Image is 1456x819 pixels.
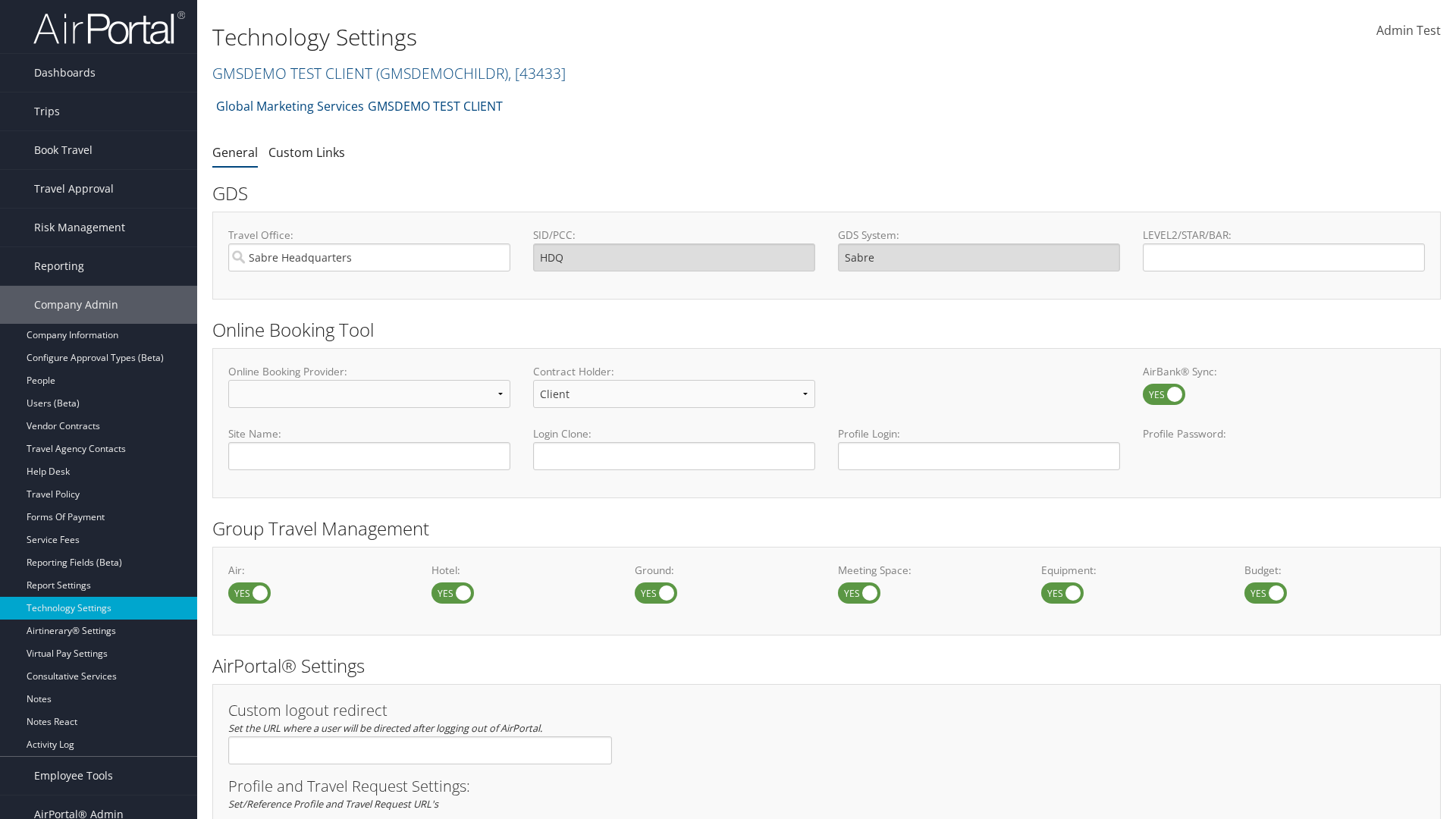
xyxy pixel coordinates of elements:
[1143,426,1425,469] label: Profile Password:
[838,442,1120,470] input: Profile Login:
[212,653,1441,679] h2: AirPortal® Settings
[1143,384,1185,405] label: AirBank® Sync
[34,131,93,169] span: Book Travel
[376,63,508,83] span: ( GMSDEMOCHILDR )
[34,170,114,208] span: Travel Approval
[1041,563,1222,578] label: Equipment:
[228,227,510,243] label: Travel Office:
[268,144,345,161] a: Custom Links
[1376,8,1441,55] a: Admin Test
[34,54,96,92] span: Dashboards
[34,247,84,285] span: Reporting
[431,563,612,578] label: Hotel:
[368,91,503,121] a: GMSDEMO TEST CLIENT
[533,364,815,379] label: Contract Holder:
[838,227,1120,243] label: GDS System:
[212,144,258,161] a: General
[228,426,510,441] label: Site Name:
[212,516,1441,541] h2: Group Travel Management
[216,91,364,121] a: Global Marketing Services
[228,779,1425,794] h3: Profile and Travel Request Settings:
[228,797,438,811] em: Set/Reference Profile and Travel Request URL's
[1376,22,1441,39] span: Admin Test
[34,93,60,130] span: Trips
[1244,563,1425,578] label: Budget:
[34,757,113,795] span: Employee Tools
[533,426,815,441] label: Login Clone:
[34,286,118,324] span: Company Admin
[838,426,1120,469] label: Profile Login:
[33,10,185,45] img: airportal-logo.png
[228,721,542,735] em: Set the URL where a user will be directed after logging out of AirPortal.
[34,209,125,246] span: Risk Management
[228,364,510,379] label: Online Booking Provider:
[212,317,1441,343] h2: Online Booking Tool
[212,63,566,83] a: GMSDEMO TEST CLIENT
[1143,364,1425,379] label: AirBank® Sync:
[533,227,815,243] label: SID/PCC:
[212,180,1429,206] h2: GDS
[1143,227,1425,243] label: LEVEL2/STAR/BAR:
[838,563,1018,578] label: Meeting Space:
[228,563,409,578] label: Air:
[212,21,1031,53] h1: Technology Settings
[508,63,566,83] span: , [ 43433 ]
[635,563,815,578] label: Ground:
[228,703,612,718] h3: Custom logout redirect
